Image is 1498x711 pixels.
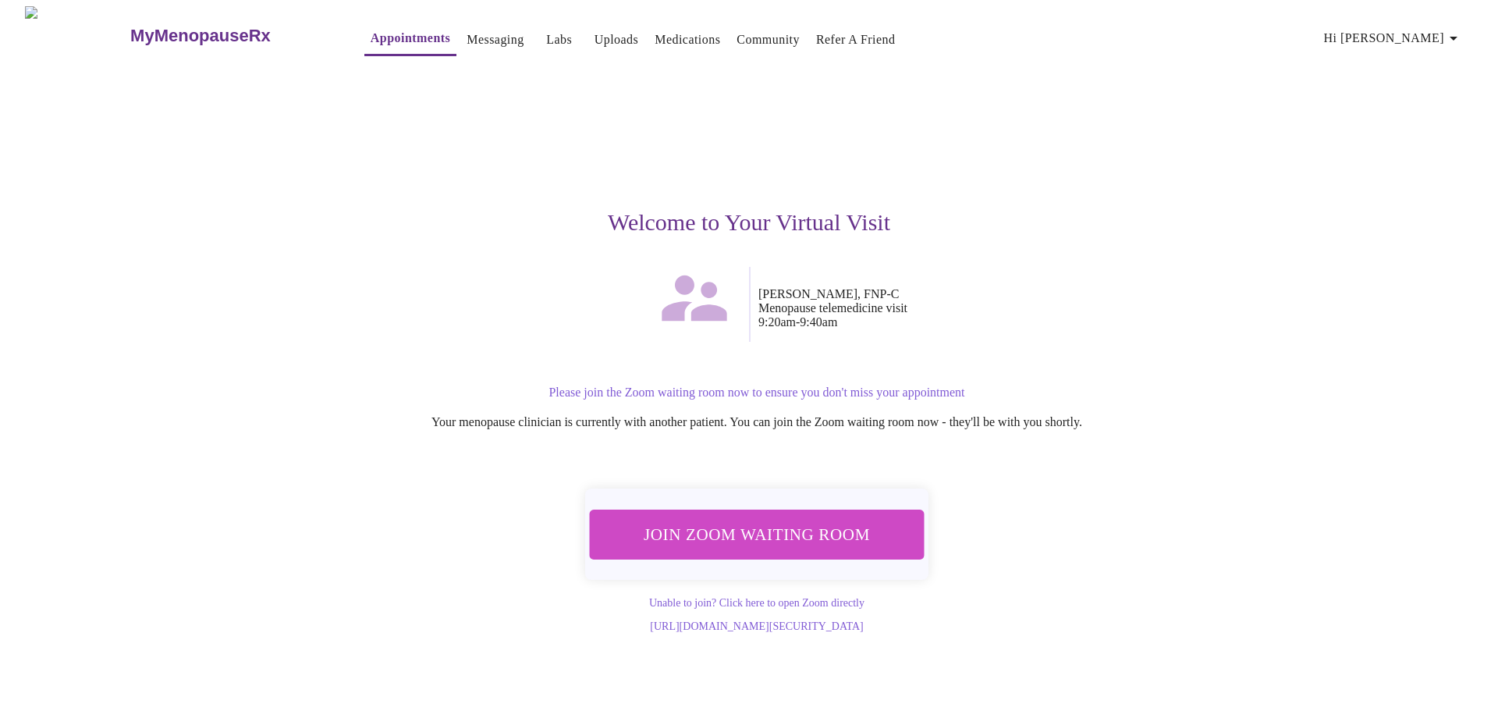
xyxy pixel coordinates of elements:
span: Hi [PERSON_NAME] [1324,27,1463,49]
button: Messaging [460,24,530,55]
button: Labs [534,24,584,55]
a: Uploads [595,29,639,51]
p: [PERSON_NAME], FNP-C Menopause telemedicine visit 9:20am - 9:40am [758,287,1230,329]
button: Hi [PERSON_NAME] [1318,23,1469,54]
a: [URL][DOMAIN_NAME][SECURITY_DATA] [650,620,863,632]
a: Community [737,29,800,51]
p: Please join the Zoom waiting room now to ensure you don't miss your appointment [284,386,1230,400]
a: Medications [655,29,720,51]
a: Labs [546,29,572,51]
h3: MyMenopauseRx [130,26,271,46]
button: Join Zoom Waiting Room [586,509,927,560]
img: MyMenopauseRx Logo [25,6,129,65]
button: Community [730,24,806,55]
button: Medications [648,24,726,55]
p: Your menopause clinician is currently with another patient. You can join the Zoom waiting room no... [284,415,1230,429]
button: Refer a Friend [810,24,902,55]
span: Join Zoom Waiting Room [607,520,907,549]
button: Appointments [364,23,456,56]
a: Appointments [371,27,450,49]
a: Messaging [467,29,524,51]
button: Uploads [588,24,645,55]
a: Refer a Friend [816,29,896,51]
a: Unable to join? Click here to open Zoom directly [649,597,864,609]
h3: Welcome to Your Virtual Visit [268,209,1230,236]
a: MyMenopauseRx [129,9,333,63]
